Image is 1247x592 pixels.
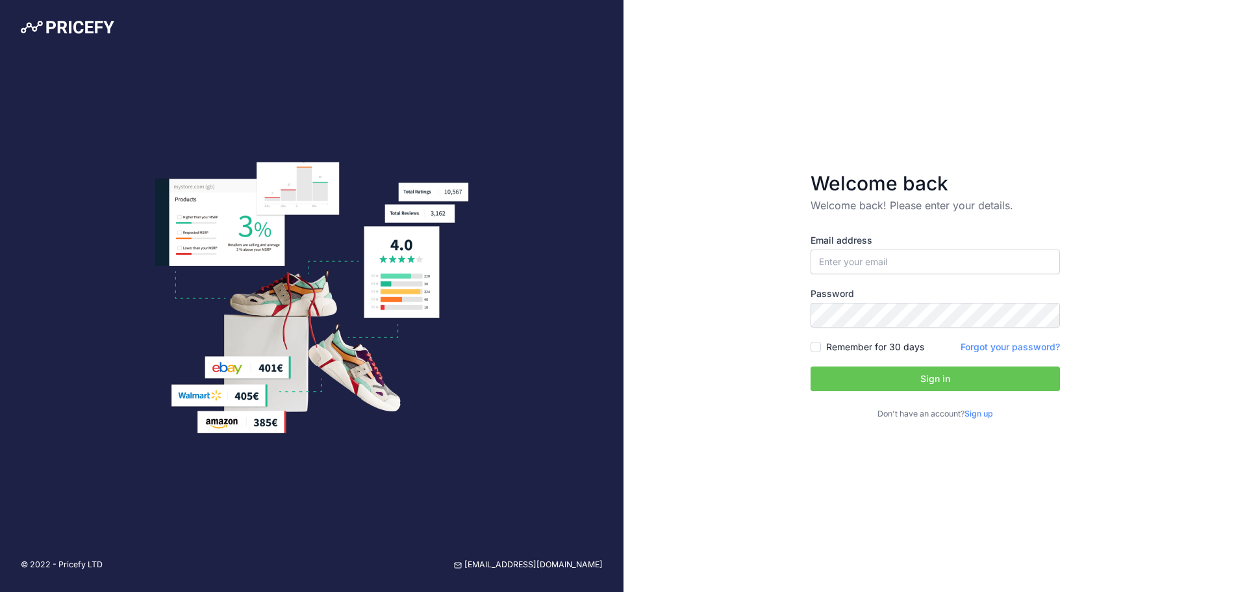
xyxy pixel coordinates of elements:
[826,341,924,354] label: Remember for 30 days
[811,408,1060,420] p: Don't have an account?
[811,172,1060,195] h3: Welcome back
[21,21,114,34] img: Pricefy
[811,367,1060,391] button: Sign in
[811,250,1060,274] input: Enter your email
[961,341,1060,352] a: Forgot your password?
[454,559,603,571] a: [EMAIL_ADDRESS][DOMAIN_NAME]
[811,234,1060,247] label: Email address
[964,409,993,418] a: Sign up
[21,559,103,571] p: © 2022 - Pricefy LTD
[811,198,1060,213] p: Welcome back! Please enter your details.
[811,287,1060,300] label: Password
